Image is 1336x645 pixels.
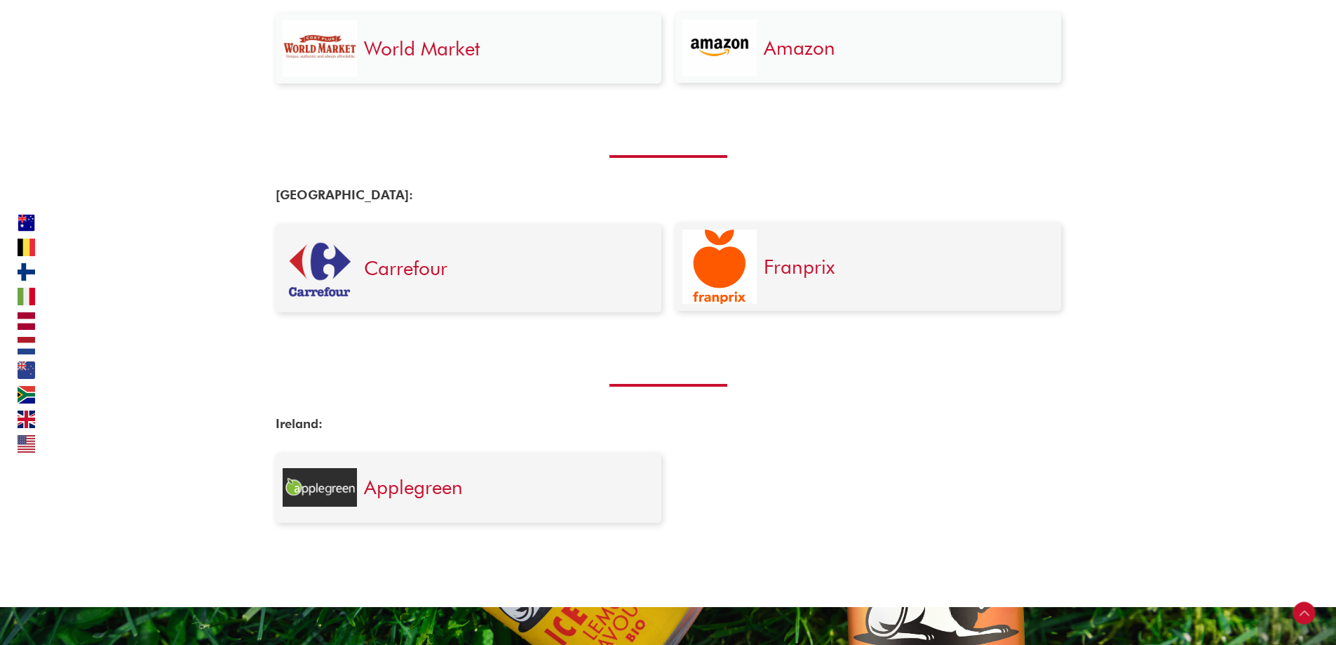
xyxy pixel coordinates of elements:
[364,475,463,499] a: Applegreen
[764,255,835,279] a: Franprix
[276,187,661,203] h4: [GEOGRAPHIC_DATA]:
[364,256,447,280] a: Carrefour
[364,36,480,60] a: World Market
[276,416,323,431] a: Ireland:
[764,36,835,60] a: Amazon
